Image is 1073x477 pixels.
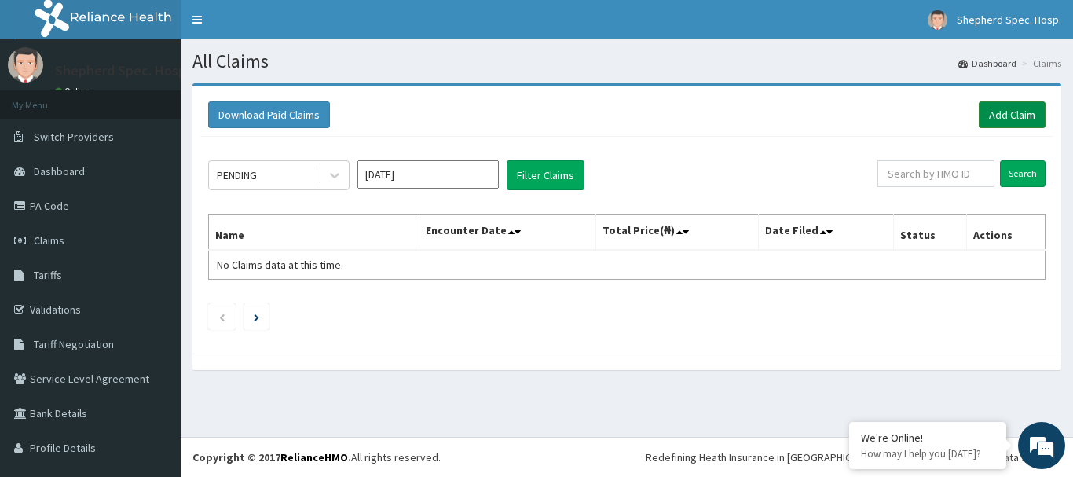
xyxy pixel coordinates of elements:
[55,86,93,97] a: Online
[357,160,499,189] input: Select Month and Year
[928,10,947,30] img: User Image
[957,13,1061,27] span: Shepherd Spec. Hosp.
[280,450,348,464] a: RelianceHMO
[759,215,894,251] th: Date Filed
[254,310,259,324] a: Next page
[34,337,114,351] span: Tariff Negotiation
[209,215,419,251] th: Name
[861,447,994,460] p: How may I help you today?
[192,51,1061,72] h1: All Claims
[595,215,759,251] th: Total Price(₦)
[218,310,225,324] a: Previous page
[861,431,994,445] div: We're Online!
[34,233,64,248] span: Claims
[8,47,43,83] img: User Image
[419,215,595,251] th: Encounter Date
[507,160,584,190] button: Filter Claims
[34,164,85,178] span: Dashboard
[181,437,1073,477] footer: All rights reserved.
[979,101,1046,128] a: Add Claim
[1000,160,1046,187] input: Search
[1018,57,1061,70] li: Claims
[966,215,1045,251] th: Actions
[208,101,330,128] button: Download Paid Claims
[877,160,994,187] input: Search by HMO ID
[217,167,257,183] div: PENDING
[958,57,1016,70] a: Dashboard
[192,450,351,464] strong: Copyright © 2017 .
[55,64,189,78] p: Shepherd Spec. Hosp.
[217,258,343,272] span: No Claims data at this time.
[34,130,114,144] span: Switch Providers
[894,215,967,251] th: Status
[646,449,1061,465] div: Redefining Heath Insurance in [GEOGRAPHIC_DATA] using Telemedicine and Data Science!
[34,268,62,282] span: Tariffs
